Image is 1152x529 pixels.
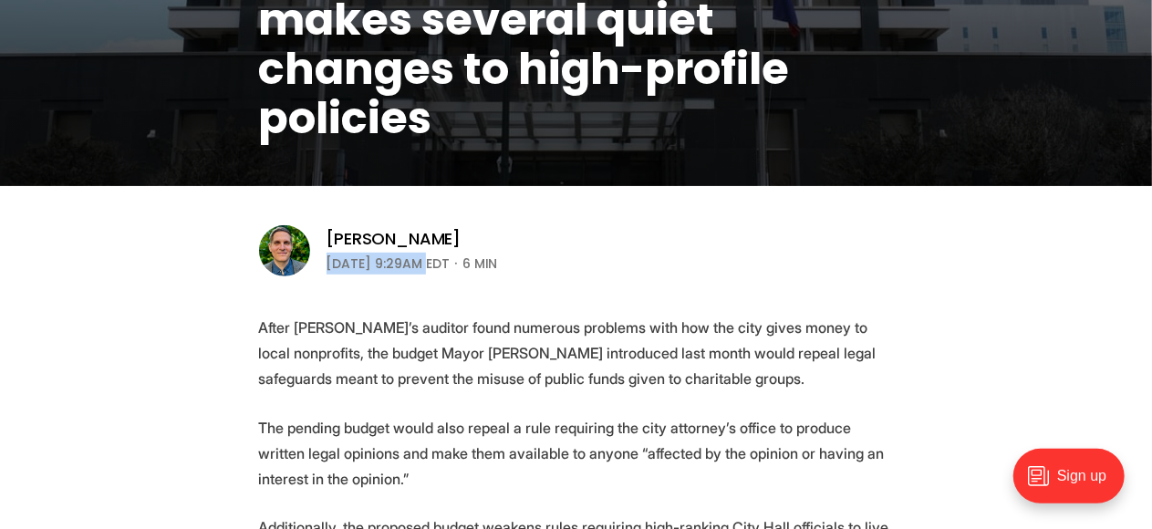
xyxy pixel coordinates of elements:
p: After [PERSON_NAME]’s auditor found numerous problems with how the city gives money to local nonp... [259,315,894,391]
iframe: portal-trigger [998,440,1152,529]
p: The pending budget would also repeal a rule requiring the city attorney’s office to produce writt... [259,415,894,492]
span: 6 min [462,253,498,275]
time: [DATE] 9:29AM EDT [327,253,450,275]
img: Graham Moomaw [259,225,310,276]
a: [PERSON_NAME] [327,228,462,250]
